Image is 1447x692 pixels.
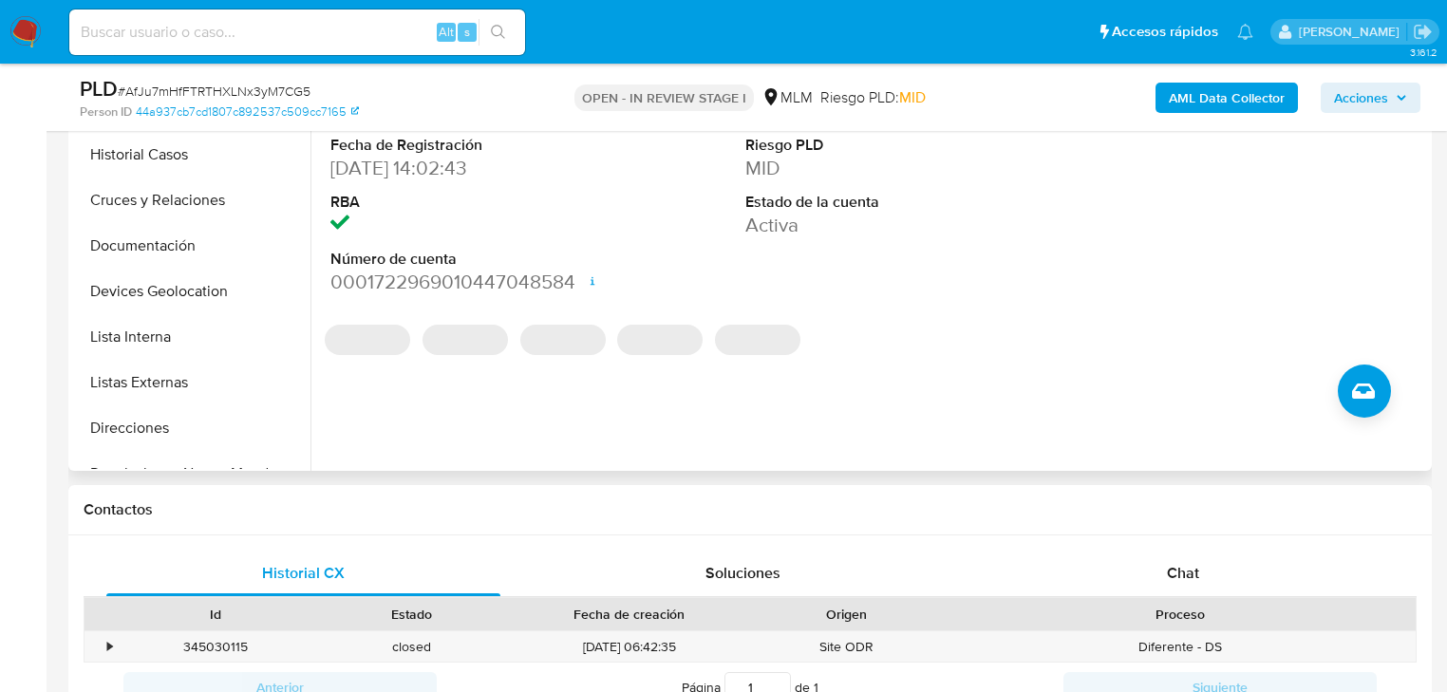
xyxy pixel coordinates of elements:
[820,87,926,108] span: Riesgo PLD:
[107,638,112,656] div: •
[1299,23,1406,41] p: michelleangelica.rodriguez@mercadolibre.com.mx
[945,631,1416,663] div: Diferente - DS
[118,82,310,101] span: # AfJu7mHfFTRTHXLNx3yM7CG5
[574,84,754,111] p: OPEN - IN REVIEW STAGE I
[1334,83,1388,113] span: Acciones
[1321,83,1420,113] button: Acciones
[73,314,310,360] button: Lista Interna
[1410,45,1438,60] span: 3.161.2
[73,132,310,178] button: Historial Casos
[330,249,588,270] dt: Número de cuenta
[899,86,926,108] span: MID
[1167,562,1199,584] span: Chat
[745,192,1003,213] dt: Estado de la cuenta
[510,631,748,663] div: [DATE] 06:42:35
[479,19,517,46] button: search-icon
[84,500,1417,519] h1: Contactos
[73,269,310,314] button: Devices Geolocation
[73,223,310,269] button: Documentación
[1237,24,1253,40] a: Notificaciones
[73,451,310,496] button: Restricciones Nuevo Mundo
[705,562,780,584] span: Soluciones
[73,360,310,405] button: Listas Externas
[136,103,359,121] a: 44a937cb7cd1807c892537c509cc7165
[131,605,301,624] div: Id
[330,192,588,213] dt: RBA
[314,631,511,663] div: closed
[745,212,1003,238] dd: Activa
[80,103,132,121] b: Person ID
[73,178,310,223] button: Cruces y Relaciones
[328,605,498,624] div: Estado
[745,155,1003,181] dd: MID
[73,405,310,451] button: Direcciones
[330,155,588,181] dd: [DATE] 14:02:43
[69,20,525,45] input: Buscar usuario o caso...
[1169,83,1285,113] b: AML Data Collector
[330,135,588,156] dt: Fecha de Registración
[1413,22,1433,42] a: Salir
[745,135,1003,156] dt: Riesgo PLD
[523,605,735,624] div: Fecha de creación
[439,23,454,41] span: Alt
[80,73,118,103] b: PLD
[464,23,470,41] span: s
[748,631,945,663] div: Site ODR
[958,605,1402,624] div: Proceso
[118,631,314,663] div: 345030115
[1112,22,1218,42] span: Accesos rápidos
[262,562,345,584] span: Historial CX
[330,269,588,295] dd: 0001722969010447048584
[1156,83,1298,113] button: AML Data Collector
[761,87,813,108] div: MLM
[761,605,931,624] div: Origen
